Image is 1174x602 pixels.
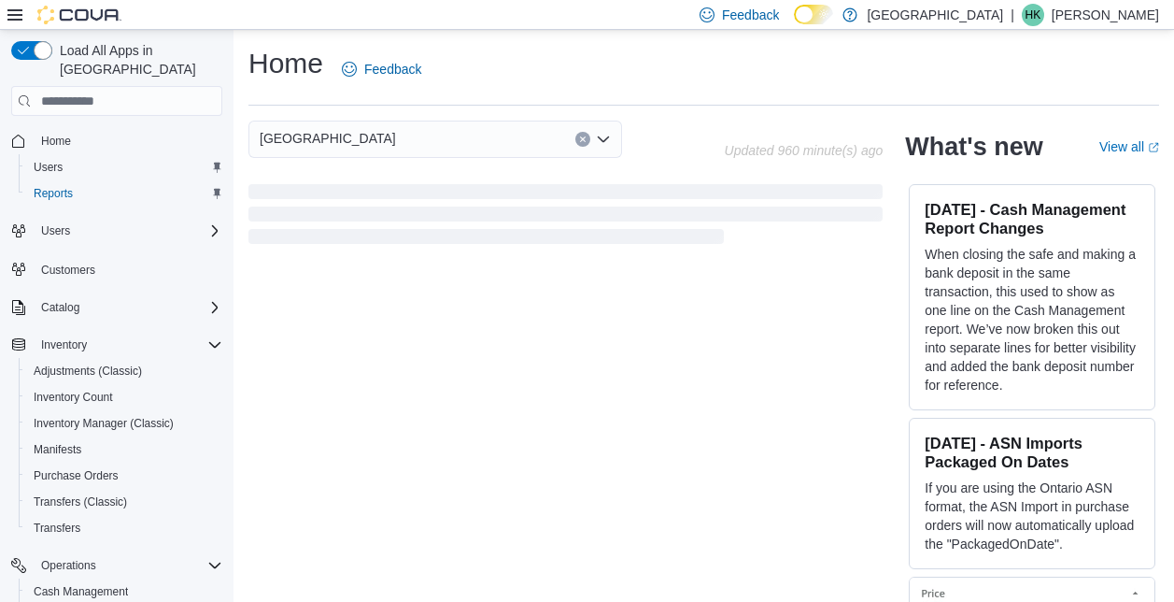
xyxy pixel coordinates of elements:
[1148,142,1159,153] svg: External link
[34,186,73,201] span: Reports
[1025,4,1041,26] span: HK
[26,517,88,539] a: Transfers
[26,438,222,461] span: Manifests
[26,360,222,382] span: Adjustments (Classic)
[41,134,71,149] span: Home
[1022,4,1044,26] div: Holly King
[41,223,70,238] span: Users
[26,182,80,205] a: Reports
[4,255,230,282] button: Customers
[4,294,230,321] button: Catalog
[19,154,230,180] button: Users
[26,156,222,179] span: Users
[4,552,230,579] button: Operations
[26,491,222,513] span: Transfers (Classic)
[925,245,1139,394] p: When closing the safe and making a bank deposit in the same transaction, this used to show as one...
[26,517,222,539] span: Transfers
[34,364,142,379] span: Adjustments (Classic)
[19,515,230,541] button: Transfers
[19,180,230,207] button: Reports
[26,438,89,461] a: Manifests
[905,132,1042,162] h2: What's new
[4,127,230,154] button: Home
[34,334,94,356] button: Inventory
[19,410,230,437] button: Inventory Manager (Classic)
[19,489,230,515] button: Transfers (Classic)
[925,479,1139,553] p: If you are using the Ontario ASN format, the ASN Import in purchase orders will now automatically...
[34,442,81,457] span: Manifests
[794,24,795,25] span: Dark Mode
[260,127,396,150] span: [GEOGRAPHIC_DATA]
[41,263,95,278] span: Customers
[596,132,611,147] button: Open list of options
[41,300,79,315] span: Catalog
[34,296,87,319] button: Catalog
[364,60,421,79] span: Feedback
[725,143,884,158] p: Updated 960 minute(s) ago
[4,218,230,244] button: Users
[19,384,230,410] button: Inventory Count
[34,259,103,281] a: Customers
[34,554,104,577] button: Operations
[575,132,590,147] button: Clear input
[1052,4,1159,26] p: [PERSON_NAME]
[34,521,80,536] span: Transfers
[26,156,70,179] a: Users
[26,412,222,435] span: Inventory Manager (Classic)
[867,4,1003,26] p: [GEOGRAPHIC_DATA]
[26,386,222,408] span: Inventory Count
[34,160,63,175] span: Users
[334,50,429,88] a: Feedback
[26,360,149,382] a: Adjustments (Classic)
[248,45,323,82] h1: Home
[248,188,883,248] span: Loading
[1099,139,1159,154] a: View allExternal link
[37,6,121,24] img: Cova
[26,465,126,487] a: Purchase Orders
[34,554,222,577] span: Operations
[52,41,222,79] span: Load All Apps in [GEOGRAPHIC_DATA]
[19,358,230,384] button: Adjustments (Classic)
[34,257,222,280] span: Customers
[26,386,120,408] a: Inventory Count
[26,182,222,205] span: Reports
[1011,4,1014,26] p: |
[19,437,230,463] button: Manifests
[41,337,87,352] span: Inventory
[34,296,222,319] span: Catalog
[34,334,222,356] span: Inventory
[794,5,833,24] input: Dark Mode
[19,463,230,489] button: Purchase Orders
[26,465,222,487] span: Purchase Orders
[34,129,222,152] span: Home
[4,332,230,358] button: Inventory
[34,390,113,405] span: Inventory Count
[34,494,127,509] span: Transfers (Classic)
[26,412,181,435] a: Inventory Manager (Classic)
[34,220,222,242] span: Users
[41,558,96,573] span: Operations
[34,584,128,599] span: Cash Management
[925,434,1139,471] h3: [DATE] - ASN Imports Packaged On Dates
[34,130,78,152] a: Home
[26,491,134,513] a: Transfers (Classic)
[925,200,1139,237] h3: [DATE] - Cash Management Report Changes
[34,416,174,431] span: Inventory Manager (Classic)
[34,468,119,483] span: Purchase Orders
[34,220,78,242] button: Users
[722,6,779,24] span: Feedback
